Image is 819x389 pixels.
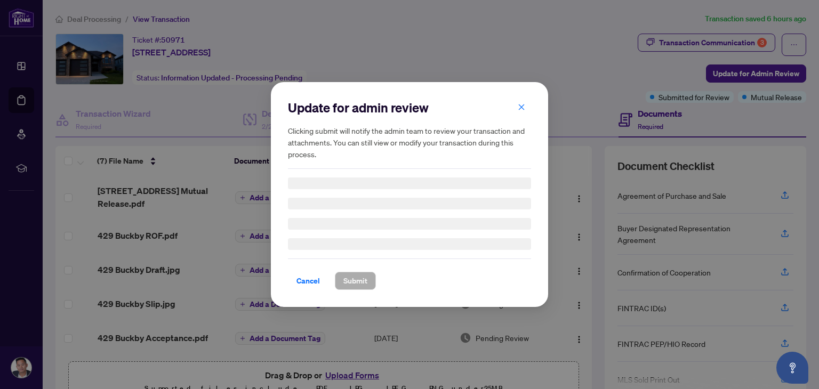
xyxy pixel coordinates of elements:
button: Open asap [776,352,808,384]
span: close [518,103,525,111]
h5: Clicking submit will notify the admin team to review your transaction and attachments. You can st... [288,125,531,160]
button: Cancel [288,272,328,290]
button: Submit [335,272,376,290]
h2: Update for admin review [288,99,531,116]
span: Cancel [296,272,320,289]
